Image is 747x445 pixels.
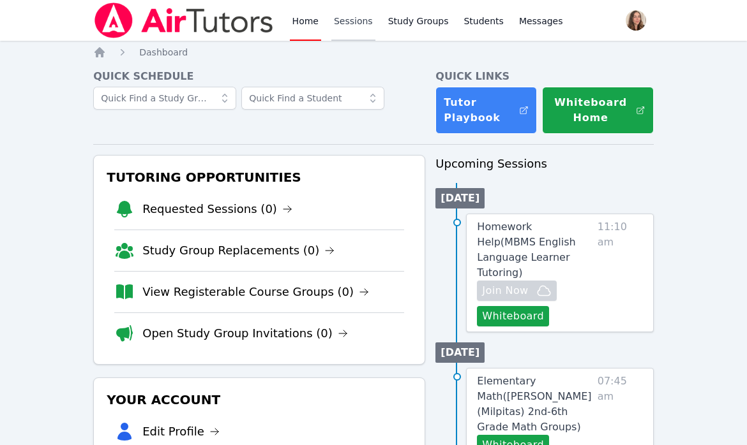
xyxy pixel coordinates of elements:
button: Whiteboard Home [542,87,654,134]
a: Study Group Replacements (0) [142,242,335,259]
a: Dashboard [139,46,188,59]
a: Elementary Math([PERSON_NAME] (Milpitas) 2nd-6th Grade Math Groups) [477,374,592,435]
a: View Registerable Course Groups (0) [142,283,369,301]
h4: Quick Schedule [93,69,425,84]
nav: Breadcrumb [93,46,654,59]
h3: Your Account [104,388,414,411]
span: Messages [519,15,563,27]
a: Open Study Group Invitations (0) [142,325,348,342]
span: Dashboard [139,47,188,57]
a: Tutor Playbook [435,87,537,134]
span: Homework Help ( MBMS English Language Learner Tutoring ) [477,221,575,279]
h3: Upcoming Sessions [435,155,653,173]
span: 11:10 am [598,219,643,326]
a: Requested Sessions (0) [142,200,292,218]
h4: Quick Links [435,69,653,84]
a: Homework Help(MBMS English Language Learner Tutoring) [477,219,592,281]
li: [DATE] [435,188,485,208]
li: [DATE] [435,342,485,363]
span: Join Now [482,283,528,298]
input: Quick Find a Study Group [93,87,236,110]
button: Join Now [477,281,556,301]
h3: Tutoring Opportunities [104,166,414,189]
input: Quick Find a Student [241,87,384,110]
button: Whiteboard [477,306,549,326]
span: Elementary Math ( [PERSON_NAME] (Milpitas) 2nd-6th Grade Math Groups ) [477,375,591,433]
img: Air Tutors [93,3,274,38]
a: Edit Profile [142,423,220,441]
